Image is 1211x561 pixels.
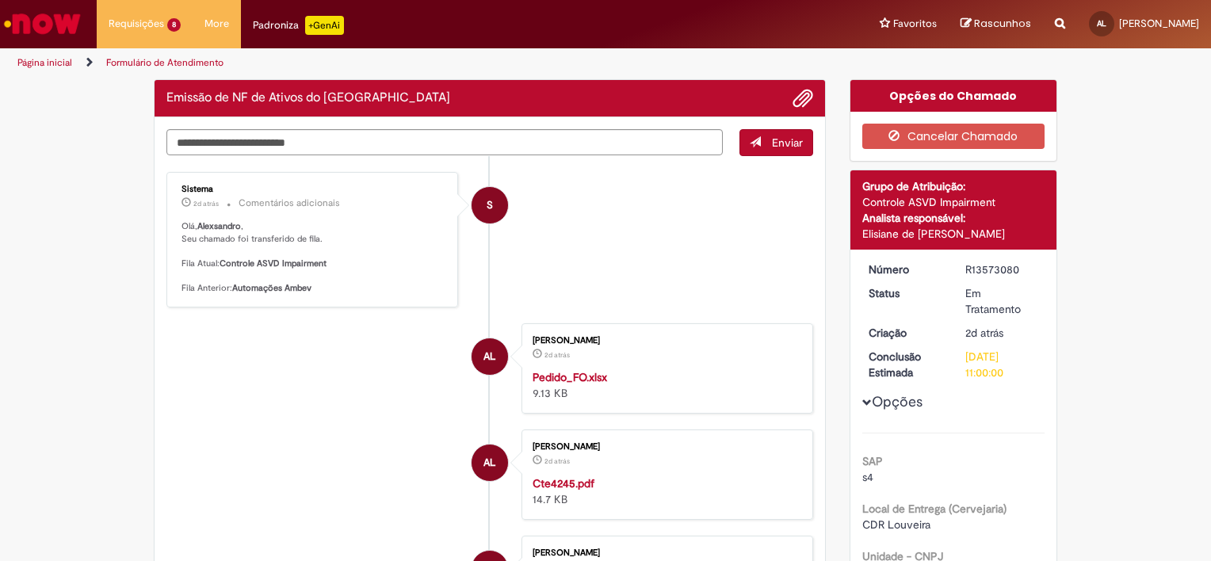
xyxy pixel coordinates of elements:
span: AL [1097,18,1106,29]
dt: Status [857,285,954,301]
span: 2d atrás [965,326,1003,340]
time: 27/09/2025 13:31:16 [544,456,570,466]
div: Opções do Chamado [850,80,1057,112]
span: Requisições [109,16,164,32]
h2: Emissão de NF de Ativos do ASVD Histórico de tíquete [166,91,450,105]
div: 14.7 KB [533,475,797,507]
dt: Número [857,261,954,277]
time: 27/09/2025 13:31:40 [544,350,570,360]
div: Alexsandro dos Santos Lopes [472,338,508,375]
span: [PERSON_NAME] [1119,17,1199,30]
span: S [487,186,493,224]
a: Página inicial [17,56,72,69]
div: System [472,187,508,223]
span: 8 [167,18,181,32]
b: Controle ASVD Impairment [220,258,327,269]
div: Elisiane de [PERSON_NAME] [862,226,1045,242]
span: AL [483,338,495,376]
div: Alexsandro dos Santos Lopes [472,445,508,481]
div: Controle ASVD Impairment [862,194,1045,210]
textarea: Digite sua mensagem aqui... [166,129,723,156]
div: [DATE] 11:00:00 [965,349,1039,380]
div: Padroniza [253,16,344,35]
span: Rascunhos [974,16,1031,31]
a: Rascunhos [961,17,1031,32]
div: Analista responsável: [862,210,1045,226]
p: Olá, , Seu chamado foi transferido de fila. Fila Atual: Fila Anterior: [181,220,445,295]
time: 27/09/2025 13:33:32 [965,326,1003,340]
b: Alexsandro [197,220,241,232]
span: Favoritos [893,16,937,32]
span: 2d atrás [544,350,570,360]
b: SAP [862,454,883,468]
button: Cancelar Chamado [862,124,1045,149]
div: Sistema [181,185,445,194]
b: Automações Ambev [232,282,311,294]
img: ServiceNow [2,8,83,40]
ul: Trilhas de página [12,48,796,78]
dt: Criação [857,325,954,341]
small: Comentários adicionais [239,197,340,210]
div: Grupo de Atribuição: [862,178,1045,194]
span: AL [483,444,495,482]
span: CDR Louveira [862,517,930,532]
div: 9.13 KB [533,369,797,401]
div: R13573080 [965,261,1039,277]
span: More [204,16,229,32]
div: [PERSON_NAME] [533,336,797,345]
a: Cte4245.pdf [533,476,594,490]
button: Adicionar anexos [793,88,813,109]
button: Enviar [739,129,813,156]
b: Local de Entrega (Cervejaria) [862,502,1007,516]
p: +GenAi [305,16,344,35]
span: 2d atrás [193,199,219,208]
div: [PERSON_NAME] [533,548,797,558]
a: Pedido_FO.xlsx [533,370,607,384]
dt: Conclusão Estimada [857,349,954,380]
span: 2d atrás [544,456,570,466]
div: [PERSON_NAME] [533,442,797,452]
div: 27/09/2025 13:33:32 [965,325,1039,341]
span: s4 [862,470,873,484]
time: 27/09/2025 13:33:35 [193,199,219,208]
a: Formulário de Atendimento [106,56,223,69]
span: Enviar [772,135,803,150]
div: Em Tratamento [965,285,1039,317]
